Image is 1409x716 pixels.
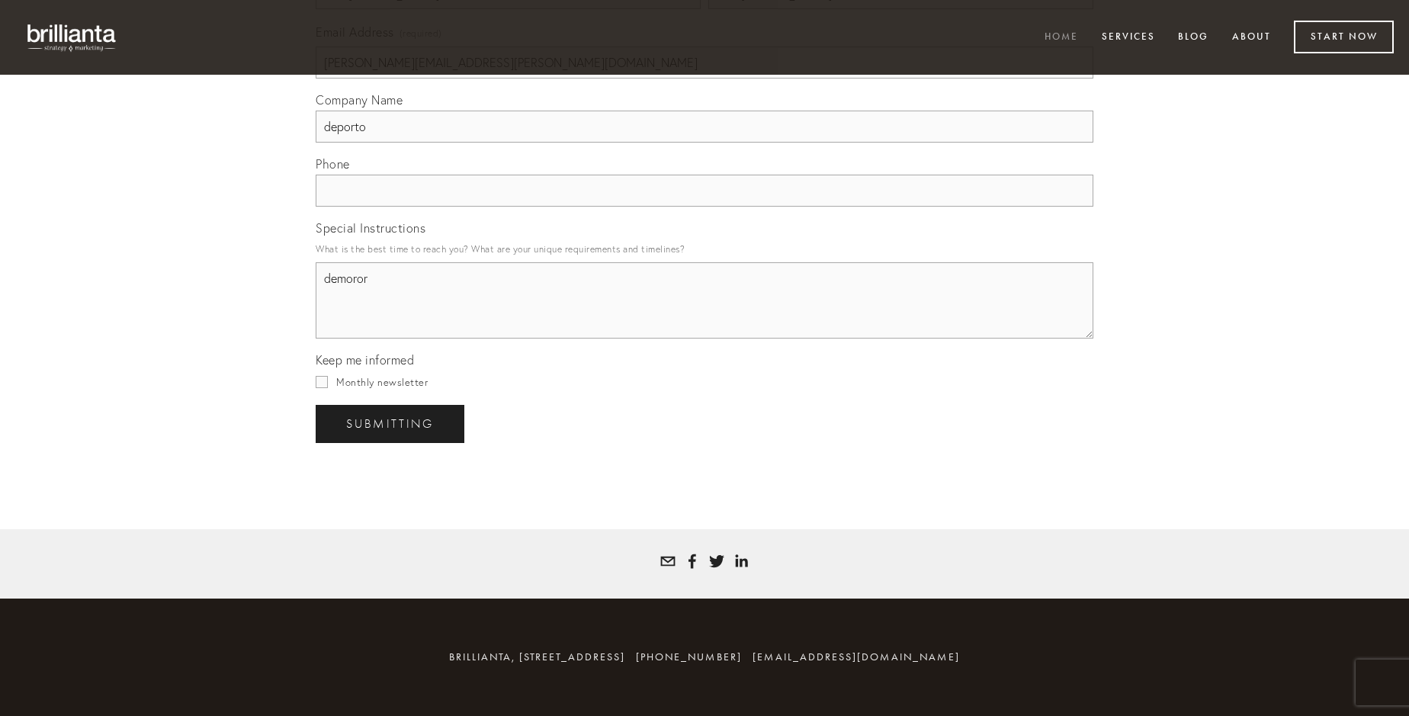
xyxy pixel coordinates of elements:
[1092,25,1165,50] a: Services
[316,262,1093,339] textarea: demoror
[733,554,749,569] a: Tatyana White
[336,376,428,388] span: Monthly newsletter
[660,554,676,569] a: tatyana@brillianta.com
[346,417,434,431] span: Submitting
[316,352,414,368] span: Keep me informed
[709,554,724,569] a: Tatyana White
[316,156,350,172] span: Phone
[685,554,700,569] a: Tatyana Bolotnikov White
[316,376,328,388] input: Monthly newsletter
[316,405,464,443] button: SubmittingSubmitting
[1168,25,1218,50] a: Blog
[15,15,130,59] img: brillianta - research, strategy, marketing
[316,220,425,236] span: Special Instructions
[636,650,742,663] span: [PHONE_NUMBER]
[753,650,960,663] a: [EMAIL_ADDRESS][DOMAIN_NAME]
[316,92,403,108] span: Company Name
[449,650,625,663] span: brillianta, [STREET_ADDRESS]
[316,239,1093,259] p: What is the best time to reach you? What are your unique requirements and timelines?
[1294,21,1394,53] a: Start Now
[1222,25,1281,50] a: About
[1035,25,1088,50] a: Home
